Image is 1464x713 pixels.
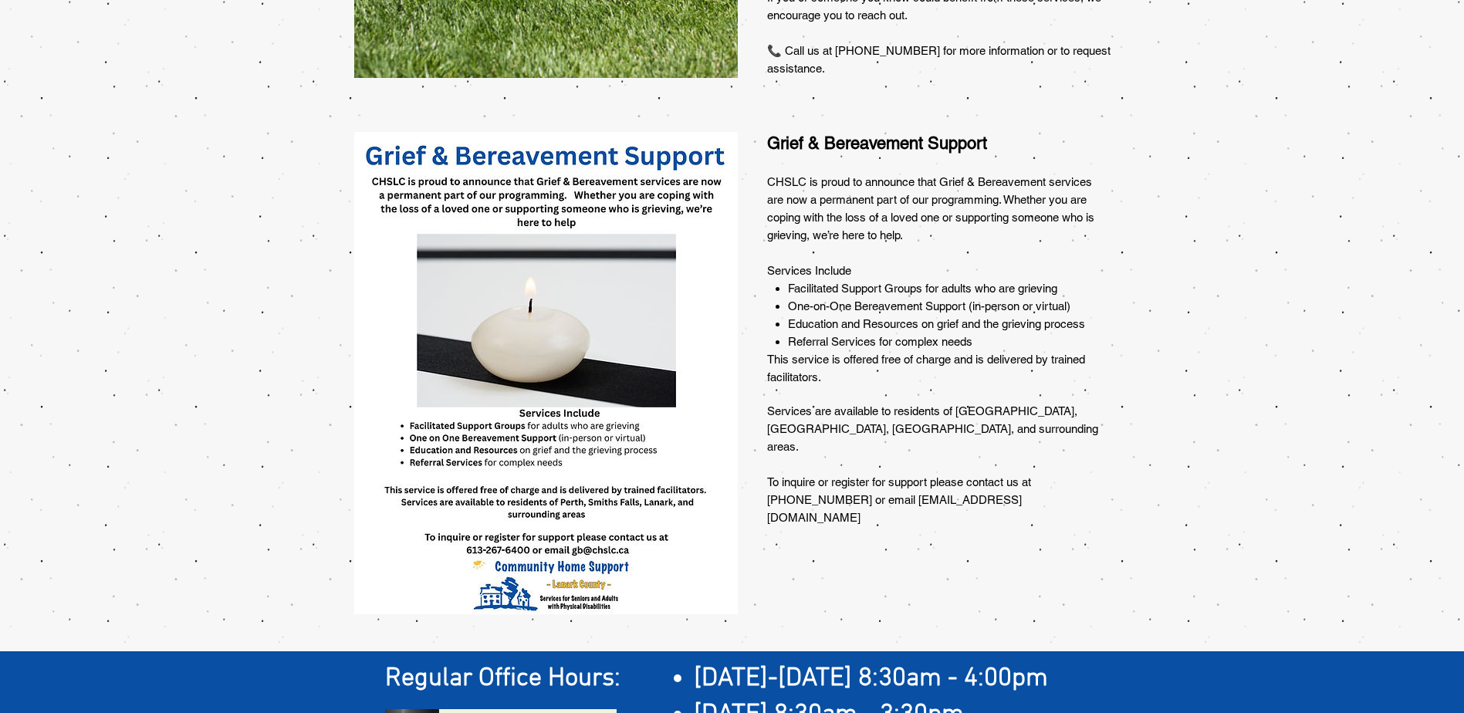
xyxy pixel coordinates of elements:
[767,404,1098,453] span: Services are available to residents of [GEOGRAPHIC_DATA], [GEOGRAPHIC_DATA], [GEOGRAPHIC_DATA], a...
[788,317,1085,330] span: Education and Resources on grief and the grieving process
[788,299,1070,313] span: One-on-One Bereavement Support (in-person or virtual)
[385,661,1091,698] h2: ​
[767,44,1111,75] span: 📞 Call us at [PHONE_NUMBER] for more information or to request assistance.
[694,663,1048,694] span: [DATE]-[DATE] 8:30am - 4:00pm
[354,132,738,614] img: G&B notice for events sandra fyfe.jpg
[767,264,851,277] span: Services Include
[788,335,972,348] span: Referral Services for complex needs
[767,133,987,153] span: Grief & Bereavement Support
[767,475,1031,524] span: To inquire or register for support please contact us at [PHONE_NUMBER] or email [EMAIL_ADDRESS][D...
[385,663,620,694] span: Regular Office Hours:
[767,353,1085,384] span: This service is offered free of charge and is delivered by trained facilitators.
[767,175,1094,242] span: CHSLC is proud to announce that Grief & Bereavement services are now a permanent part of our prog...
[788,282,1057,295] span: Facilitated Support Groups for adults who are grieving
